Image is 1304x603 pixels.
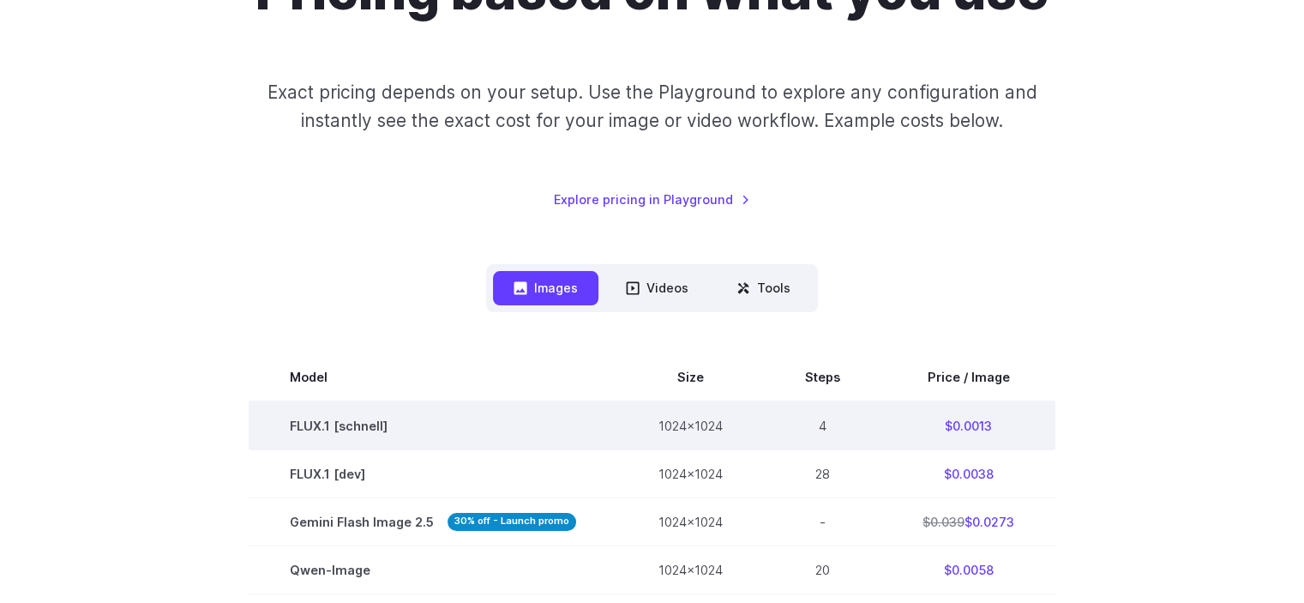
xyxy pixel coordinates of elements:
td: 4 [764,401,881,450]
td: FLUX.1 [dev] [249,449,617,497]
td: - [764,497,881,546]
button: Tools [716,271,811,305]
p: Exact pricing depends on your setup. Use the Playground to explore any configuration and instantl... [234,78,1069,136]
a: Explore pricing in Playground [554,190,750,209]
th: Price / Image [881,353,1055,401]
td: $0.0038 [881,449,1055,497]
td: 20 [764,546,881,594]
th: Size [617,353,764,401]
button: Videos [605,271,709,305]
th: Model [249,353,617,401]
th: Steps [764,353,881,401]
td: 1024x1024 [617,449,764,497]
td: $0.0013 [881,401,1055,450]
s: $0.039 [922,515,964,529]
td: Qwen-Image [249,546,617,594]
span: Gemini Flash Image 2.5 [290,512,576,532]
strong: 30% off - Launch promo [448,513,576,531]
td: 1024x1024 [617,497,764,546]
td: $0.0273 [881,497,1055,546]
td: 1024x1024 [617,546,764,594]
button: Images [493,271,598,305]
td: $0.0058 [881,546,1055,594]
td: 28 [764,449,881,497]
td: FLUX.1 [schnell] [249,401,617,450]
td: 1024x1024 [617,401,764,450]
